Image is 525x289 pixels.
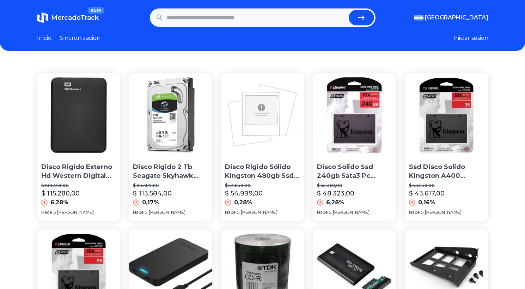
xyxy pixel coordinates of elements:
p: 6,28% [50,198,68,207]
span: Hace [225,210,236,215]
span: Hace [317,210,328,215]
img: Ssd Disco Solido Kingston A400 240gb Pc Gamer Sata 3 [405,73,488,157]
a: Ssd Disco Solido Kingston A400 240gb Pc Gamer Sata 3Ssd Disco Solido Kingston A400 240gb Pc Gamer... [405,73,488,221]
a: Disco Rígido Sólido Kingston 480gb Ssd Now A400 Sata3 2.5Disco Rígido Sólido Kingston 480gb Ssd N... [221,73,304,221]
button: [GEOGRAPHIC_DATA] [414,13,488,22]
span: 5 [PERSON_NAME] [145,210,185,215]
span: 5 [PERSON_NAME] [237,210,277,215]
p: Disco Rigido Externo Hd Western Digital 1tb Usb 3.0 Win/mac [41,163,116,180]
span: [GEOGRAPHIC_DATA] [425,13,488,22]
p: $ 115.280,00 [41,188,80,198]
a: Sincronizacion [60,34,100,42]
a: Disco Rigido Externo Hd Western Digital 1tb Usb 3.0 Win/macDisco Rigido Externo Hd Western Digita... [37,73,121,221]
p: Disco Rígido 2 Tb Seagate Skyhawk Simil Purple Wd Dvr Cct [133,163,208,180]
p: $ 113.584,00 [133,188,172,198]
button: Iniciar sesion [453,34,488,42]
img: Disco Rígido 2 Tb Seagate Skyhawk Simil Purple Wd Dvr Cct [129,73,212,157]
span: MercadoTrack [51,14,99,22]
p: 6,28% [326,198,344,207]
span: 5 [PERSON_NAME] [421,210,462,215]
p: $ 45.468,00 [317,183,392,188]
a: Disco Rígido 2 Tb Seagate Skyhawk Simil Purple Wd Dvr CctDisco Rígido 2 Tb Seagate Skyhawk Simil ... [129,73,212,221]
span: BETA [87,7,104,14]
p: 0,28% [234,198,252,207]
span: 5 [PERSON_NAME] [54,210,94,215]
p: Disco Solido Ssd 240gb Sata3 Pc Notebook Mac [317,163,392,180]
span: Hace [133,210,144,215]
p: $ 43.617,00 [409,188,445,198]
a: MercadoTrackBETA [37,12,99,23]
p: $ 108.468,00 [41,183,116,188]
span: Hace [409,210,420,215]
p: $ 54.848,00 [225,183,300,188]
img: Disco Rigido Externo Hd Western Digital 1tb Usb 3.0 Win/mac [37,73,121,157]
p: Ssd Disco Solido Kingston A400 240gb Pc Gamer Sata 3 [409,163,484,180]
img: Argentina [414,15,423,20]
p: 0,16% [418,198,435,207]
p: $ 43.548,00 [409,183,484,188]
p: 0,17% [142,198,159,207]
p: Disco Rígido Sólido Kingston 480gb Ssd Now A400 Sata3 2.5 [225,163,300,180]
p: $ 113.389,00 [133,183,208,188]
a: Inicio [37,34,51,42]
p: $ 54.999,00 [225,188,263,198]
span: Hace [41,210,52,215]
span: 5 [PERSON_NAME] [329,210,370,215]
a: Disco Solido Ssd 240gb Sata3 Pc Notebook MacDisco Solido Ssd 240gb Sata3 Pc Notebook Mac$ 45.468,... [313,73,396,221]
img: Disco Solido Ssd 240gb Sata3 Pc Notebook Mac [313,73,396,157]
img: Disco Rígido Sólido Kingston 480gb Ssd Now A400 Sata3 2.5 [221,73,304,157]
p: $ 48.323,00 [317,188,354,198]
img: MercadoTrack [37,12,48,23]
